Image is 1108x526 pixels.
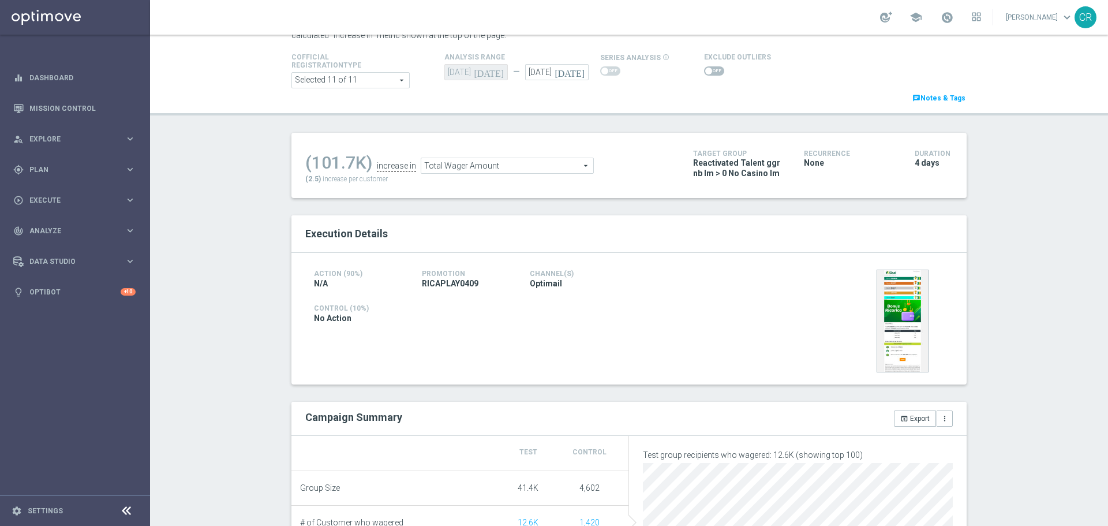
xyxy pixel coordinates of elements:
[13,226,136,236] button: track_changes Analyze keyboard_arrow_right
[125,133,136,144] i: keyboard_arrow_right
[704,53,771,61] h4: Exclude Outliers
[13,134,125,144] div: Explore
[125,164,136,175] i: keyboard_arrow_right
[29,197,125,204] span: Execute
[693,150,787,158] h4: Target Group
[13,287,24,297] i: lightbulb
[13,226,24,236] i: track_changes
[305,227,388,240] span: Execution Details
[937,411,953,427] button: more_vert
[29,62,136,93] a: Dashboard
[305,411,402,423] h2: Campaign Summary
[13,277,136,307] div: Optibot
[894,411,936,427] button: open_in_browser Export
[300,483,340,493] span: Group Size
[915,150,953,158] h4: Duration
[125,225,136,236] i: keyboard_arrow_right
[291,53,390,69] h4: Cofficial Registrationtype
[643,450,953,460] p: Test group recipients who wagered: 12.6K (showing top 100)
[804,158,824,168] span: None
[525,64,589,80] input: Select Date
[474,64,508,77] i: [DATE]
[662,54,669,61] i: info_outline
[13,288,136,297] button: lightbulb Optibot +10
[422,278,478,289] span: RICAPLAY0409
[305,152,372,173] div: (101.7K)
[13,165,125,175] div: Plan
[804,150,897,158] h4: Recurrence
[911,92,967,105] a: chatNotes & Tags
[125,195,136,206] i: keyboard_arrow_right
[530,270,620,278] h4: Channel(s)
[1061,11,1073,24] span: keyboard_arrow_down
[444,53,600,61] h4: analysis range
[13,104,136,113] button: Mission Control
[29,136,125,143] span: Explore
[29,258,125,265] span: Data Studio
[28,508,63,514] a: Settings
[314,278,328,289] span: N/A
[305,175,321,183] span: (2.5)
[13,256,125,267] div: Data Studio
[13,73,24,83] i: equalizer
[508,67,525,77] div: —
[13,196,136,205] button: play_circle_outline Execute keyboard_arrow_right
[29,166,125,173] span: Plan
[13,195,24,206] i: play_circle_outline
[909,11,922,24] span: school
[941,415,949,423] i: more_vert
[292,73,409,88] span: Expert Online Expert Retail Master Online Master Retail Other and 6 more
[377,161,416,171] div: increase in
[29,93,136,124] a: Mission Control
[518,483,538,493] span: 41.4K
[877,270,929,372] img: 35887.jpeg
[422,270,512,278] h4: Promotion
[29,227,125,234] span: Analyze
[530,278,562,289] span: Optimail
[13,226,125,236] div: Analyze
[314,270,405,278] h4: Action (90%)
[13,134,24,144] i: person_search
[1005,9,1075,26] a: [PERSON_NAME]keyboard_arrow_down
[600,54,661,62] span: series analysis
[13,165,136,174] button: gps_fixed Plan keyboard_arrow_right
[13,93,136,124] div: Mission Control
[12,506,22,516] i: settings
[121,288,136,296] div: +10
[13,165,24,175] i: gps_fixed
[323,175,388,183] span: increase per customer
[314,304,728,312] h4: Control (10%)
[912,94,920,102] i: chat
[13,135,136,144] button: person_search Explore keyboard_arrow_right
[900,415,908,423] i: open_in_browser
[572,448,607,456] span: Control
[555,64,589,77] i: [DATE]
[1075,6,1096,28] div: CR
[915,158,939,168] span: 4 days
[693,158,787,178] span: Reactivated Talent ggr nb lm > 0 No Casino lm
[125,256,136,267] i: keyboard_arrow_right
[13,62,136,93] div: Dashboard
[579,483,600,493] span: 4,602
[314,313,351,323] span: No Action
[519,448,537,456] span: Test
[13,73,136,83] button: equalizer Dashboard
[13,195,125,206] div: Execute
[13,257,136,266] button: Data Studio keyboard_arrow_right
[29,277,121,307] a: Optibot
